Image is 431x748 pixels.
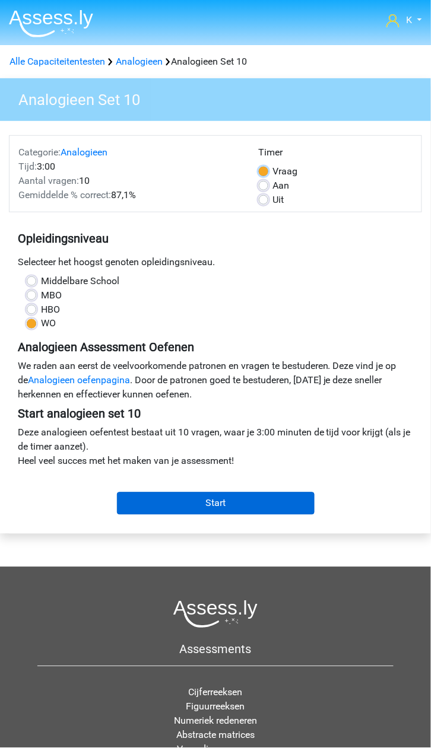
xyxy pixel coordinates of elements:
[117,492,315,515] input: Start
[189,687,243,698] a: Cijferreeksen
[14,86,422,109] h3: Analogieen Set 10
[18,161,37,172] span: Tijd:
[9,188,250,202] div: 87,1%
[116,56,163,67] a: Analogieen
[28,375,130,386] a: Analogieen oefenpagina
[407,14,413,26] span: K
[273,179,290,193] label: Aan
[41,317,56,331] label: WO
[18,175,79,186] span: Aantal vragen:
[186,701,245,712] a: Figuurreeksen
[18,189,111,200] span: Gemiddelde % correct:
[9,174,250,188] div: 10
[259,145,413,164] div: Timer
[41,274,119,288] label: Middelbare School
[174,715,257,727] a: Numeriek redeneren
[37,642,394,657] h5: Assessments
[173,600,258,628] img: Assessly logo
[176,730,255,741] a: Abstracte matrices
[273,164,298,179] label: Vraag
[273,193,284,207] label: Uit
[9,160,250,174] div: 3:00
[5,55,426,69] div: Analogieen Set 10
[9,255,422,274] div: Selecteer het hoogst genoten opleidingsniveau.
[9,426,422,473] div: Deze analogieen oefentest bestaat uit 10 vragen, waar je 3:00 minuten de tijd voor krijgt (als je...
[41,288,62,303] label: MBO
[18,227,413,250] h5: Opleidingsniveau
[61,147,107,158] a: Analogieen
[9,9,93,37] img: Assessly
[18,340,413,355] h5: Analogieen Assessment Oefenen
[386,13,422,27] a: K
[18,147,61,158] span: Categorie:
[41,303,60,317] label: HBO
[9,56,105,67] a: Alle Capaciteitentesten
[9,359,422,407] div: We raden aan eerst de veelvoorkomende patronen en vragen te bestuderen. Deze vind je op de . Door...
[18,407,413,421] h5: Start analogieen set 10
